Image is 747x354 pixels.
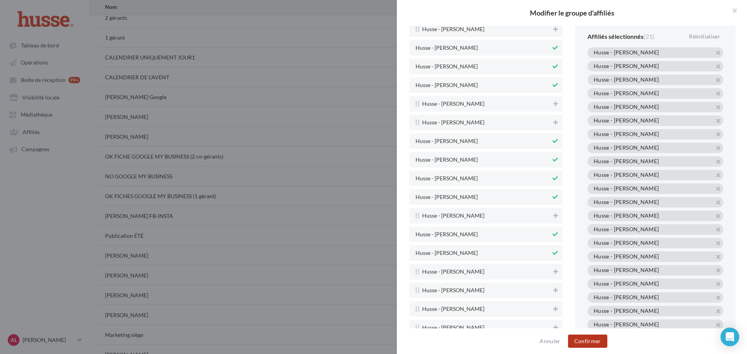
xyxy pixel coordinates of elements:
[594,172,659,179] div: Husse - [PERSON_NAME]
[594,322,659,329] div: Husse - [PERSON_NAME]
[422,306,484,312] span: Husse - [PERSON_NAME]
[422,325,484,331] span: Husse - [PERSON_NAME]
[594,308,659,315] div: Husse - [PERSON_NAME]
[594,295,659,302] div: Husse - [PERSON_NAME]
[594,77,659,84] div: Husse - [PERSON_NAME]
[594,254,659,261] div: Husse - [PERSON_NAME]
[594,227,659,234] div: Husse - [PERSON_NAME]
[422,26,484,32] span: Husse - [PERSON_NAME]
[594,240,659,247] div: Husse - [PERSON_NAME]
[422,288,484,293] span: Husse - [PERSON_NAME]
[568,335,607,348] button: Confirmer
[594,50,659,57] div: Husse - [PERSON_NAME]
[686,32,723,41] div: Réinitialiser
[416,194,478,200] span: Husse - [PERSON_NAME]
[594,186,659,193] div: Husse - [PERSON_NAME]
[416,157,478,163] span: Husse - [PERSON_NAME]
[594,104,659,111] div: Husse - [PERSON_NAME]
[416,138,478,144] span: Husse - [PERSON_NAME]
[594,267,659,274] div: Husse - [PERSON_NAME]
[594,63,659,70] div: Husse - [PERSON_NAME]
[409,9,735,16] h2: Modifier le groupe d'affiliés
[594,145,659,152] div: Husse - [PERSON_NAME]
[594,213,659,220] div: Husse - [PERSON_NAME]
[416,250,478,256] span: Husse - [PERSON_NAME]
[594,199,659,206] div: Husse - [PERSON_NAME]
[422,101,484,107] span: Husse - [PERSON_NAME]
[422,269,484,275] span: Husse - [PERSON_NAME]
[594,131,659,138] div: Husse - [PERSON_NAME]
[422,213,484,219] span: Husse - [PERSON_NAME]
[587,33,654,40] div: Affiliés sélectionnés
[416,45,478,51] span: Husse - [PERSON_NAME]
[721,328,739,346] div: Open Intercom Messenger
[594,118,659,125] div: Husse - [PERSON_NAME]
[416,82,478,88] span: Husse - [PERSON_NAME]
[537,337,563,346] button: Annuler
[422,120,484,126] span: Husse - [PERSON_NAME]
[594,159,659,166] div: Husse - [PERSON_NAME]
[416,64,478,70] span: Husse - [PERSON_NAME]
[594,281,659,288] div: Husse - [PERSON_NAME]
[594,91,659,98] div: Husse - [PERSON_NAME]
[416,232,478,237] span: Husse - [PERSON_NAME]
[644,33,654,40] span: (21)
[416,176,478,181] span: Husse - [PERSON_NAME]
